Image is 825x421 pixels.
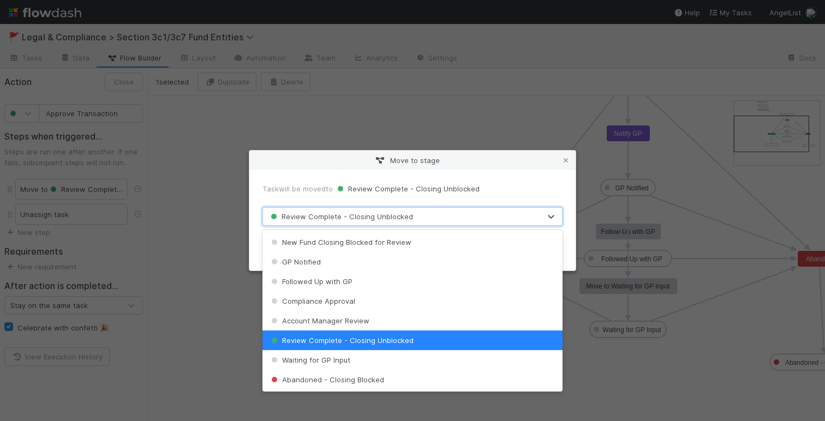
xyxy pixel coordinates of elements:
[269,356,350,364] span: Waiting for GP Input
[249,151,576,170] div: Move to stage
[269,316,369,325] span: Account Manager Review
[268,212,413,221] span: Review Complete - Closing Unblocked
[269,277,352,286] span: Followed Up with GP
[269,257,321,266] span: GP Notified
[269,297,355,305] span: Compliance Approval
[335,184,480,193] span: Review Complete - Closing Unblocked
[269,375,384,384] span: Abandoned - Closing Blocked
[262,183,563,194] div: Task will be moved to
[269,336,414,345] span: Review Complete - Closing Unblocked
[269,238,411,246] span: New Fund Closing Blocked for Review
